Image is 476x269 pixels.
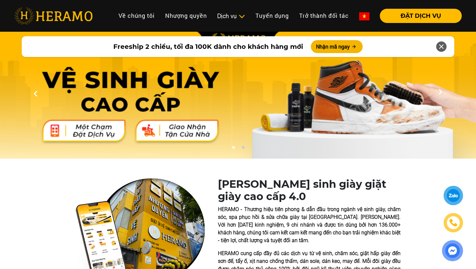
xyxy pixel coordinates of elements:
[311,40,363,53] button: Nhận mã ngay
[294,9,354,23] a: Trở thành đối tác
[14,7,93,24] img: heramo-logo.png
[240,146,246,152] button: 2
[113,9,160,23] a: Về chúng tôi
[217,12,245,20] div: Dịch vụ
[113,42,303,51] span: Freeship 2 chiều, tối đa 100K dành cho khách hàng mới
[250,9,294,23] a: Tuyển dụng
[218,206,401,244] p: HERAMO - Thương hiệu tiên phong & dẫn đầu trong ngành vệ sinh giày, chăm sóc, spa phục hồi & sửa ...
[230,146,236,152] button: 1
[445,214,462,232] a: phone-icon
[238,13,245,20] img: subToggleIcon
[218,178,401,203] h1: [PERSON_NAME] sinh giày giặt giày cao cấp 4.0
[160,9,212,23] a: Nhượng quyền
[380,9,462,23] button: ĐẶT DỊCH VỤ
[375,13,462,19] a: ĐẶT DỊCH VỤ
[450,219,457,226] img: phone-icon
[359,12,369,20] img: vn-flag.png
